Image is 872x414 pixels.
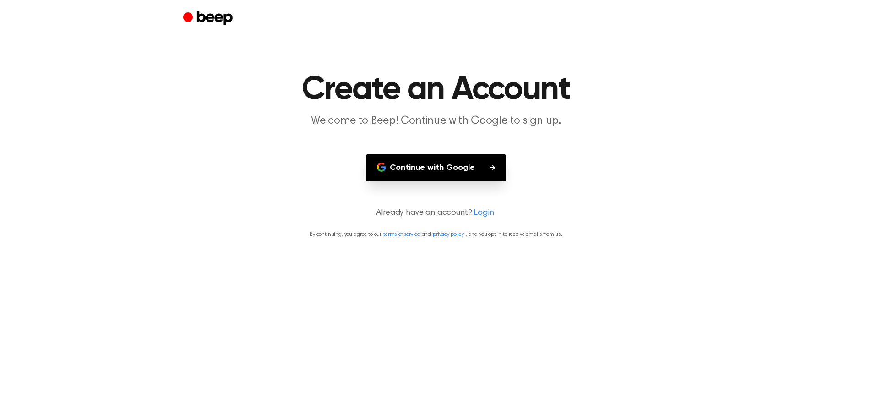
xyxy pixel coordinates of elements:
[474,207,494,219] a: Login
[202,73,670,106] h1: Create an Account
[433,232,464,237] a: privacy policy
[260,114,612,129] p: Welcome to Beep! Continue with Google to sign up.
[366,154,506,181] button: Continue with Google
[11,230,861,239] p: By continuing, you agree to our and , and you opt in to receive emails from us.
[11,207,861,219] p: Already have an account?
[383,232,420,237] a: terms of service
[183,10,235,27] a: Beep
